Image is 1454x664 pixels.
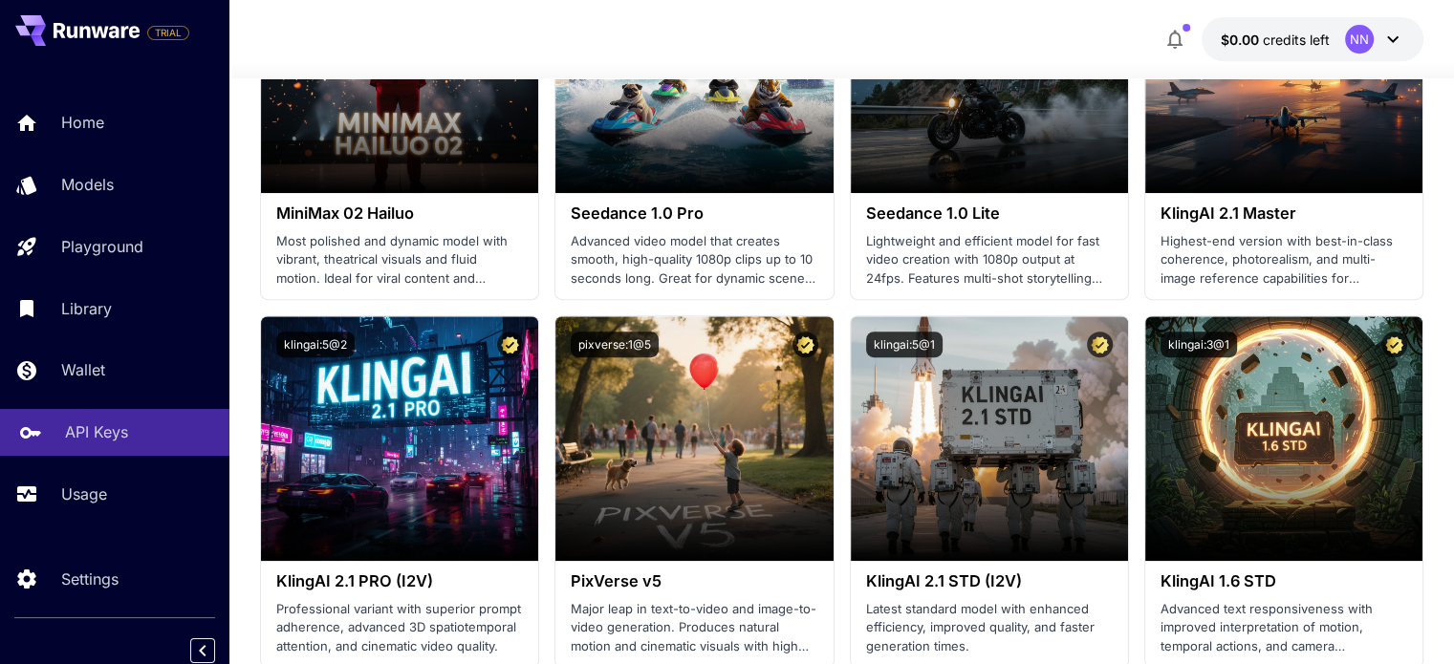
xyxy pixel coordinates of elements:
h3: KlingAI 2.1 PRO (I2V) [276,572,523,590]
p: Playground [61,235,143,258]
div: NN [1345,25,1374,54]
p: Advanced video model that creates smooth, high-quality 1080p clips up to 10 seconds long. Great f... [571,232,817,289]
p: Library [61,297,112,320]
p: Home [61,111,104,134]
p: Wallet [61,358,105,381]
h3: KlingAI 1.6 STD [1161,572,1407,590]
p: Highest-end version with best-in-class coherence, photorealism, and multi-image reference capabil... [1161,232,1407,289]
h3: Seedance 1.0 Pro [571,204,817,223]
h3: MiniMax 02 Hailuo [276,204,523,223]
p: Advanced text responsiveness with improved interpretation of motion, temporal actions, and camera... [1161,600,1407,656]
button: klingai:5@2 [276,332,355,357]
img: alt [851,316,1128,561]
span: Add your payment card to enable full platform functionality. [147,21,189,44]
button: Certified Model – Vetted for best performance and includes a commercial license. [792,332,818,357]
p: Models [61,173,114,196]
span: credits left [1263,32,1330,48]
button: Certified Model – Vetted for best performance and includes a commercial license. [1087,332,1113,357]
button: Certified Model – Vetted for best performance and includes a commercial license. [1381,332,1407,357]
img: alt [1145,316,1422,561]
p: Settings [61,568,119,590]
span: TRIAL [148,26,188,40]
p: API Keys [65,420,128,443]
p: Major leap in text-to-video and image-to-video generation. Produces natural motion and cinematic ... [571,600,817,656]
button: Certified Model – Vetted for best performance and includes a commercial license. [497,332,523,357]
button: pixverse:1@5 [571,332,659,357]
p: Latest standard model with enhanced efficiency, improved quality, and faster generation times. [866,600,1113,656]
img: alt [555,316,833,561]
img: alt [261,316,538,561]
button: Collapse sidebar [190,638,215,663]
div: $0.00 [1221,30,1330,50]
span: $0.00 [1221,32,1263,48]
h3: KlingAI 2.1 Master [1161,204,1407,223]
button: klingai:5@1 [866,332,943,357]
h3: KlingAI 2.1 STD (I2V) [866,572,1113,590]
p: Lightweight and efficient model for fast video creation with 1080p output at 24fps. Features mult... [866,232,1113,289]
p: Most polished and dynamic model with vibrant, theatrical visuals and fluid motion. Ideal for vira... [276,232,523,289]
h3: Seedance 1.0 Lite [866,204,1113,223]
button: $0.00NN [1202,17,1423,61]
button: klingai:3@1 [1161,332,1237,357]
p: Usage [61,482,107,505]
h3: PixVerse v5 [571,572,817,590]
p: Professional variant with superior prompt adherence, advanced 3D spatiotemporal attention, and ci... [276,600,523,656]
